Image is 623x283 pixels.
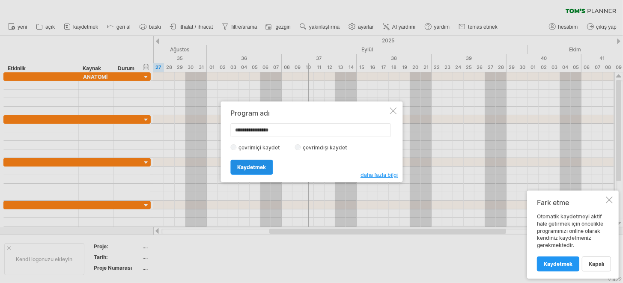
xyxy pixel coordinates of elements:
font: Otomatik kaydetmeyi aktif hale getirmek için öncelikle programınızı online olarak kendiniz kaydet... [537,213,603,248]
font: kapalı [589,261,604,267]
font: Kaydetmek [544,261,572,267]
a: Kaydetmek [537,256,579,271]
font: daha fazla bilgi [361,172,398,178]
a: kapalı [582,256,611,271]
font: çevrimdışı kaydet [303,144,347,151]
font: çevrimiçi kaydet [238,144,280,151]
font: Program adı [230,109,270,117]
font: Kaydetmek [237,164,266,170]
font: Fark etme [537,198,569,207]
a: Kaydetmek [230,160,273,175]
